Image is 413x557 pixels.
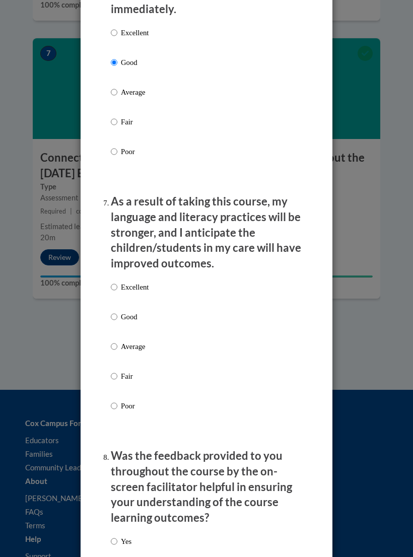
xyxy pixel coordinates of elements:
p: Average [121,87,149,98]
p: Was the feedback provided to you throughout the course by the on-screen facilitator helpful in en... [111,448,302,526]
p: Good [121,311,149,322]
p: Poor [121,146,149,157]
input: Average [111,87,117,98]
input: Fair [111,116,117,127]
input: Good [111,57,117,68]
input: Excellent [111,282,117,293]
p: Fair [121,371,149,382]
input: Good [111,311,117,322]
input: Poor [111,400,117,411]
p: Fair [121,116,149,127]
p: Average [121,341,149,352]
input: Excellent [111,27,117,38]
p: Yes [121,536,131,547]
input: Poor [111,146,117,157]
p: Excellent [121,27,149,38]
input: Average [111,341,117,352]
input: Yes [111,536,117,547]
p: Poor [121,400,149,411]
p: As a result of taking this course, my language and literacy practices will be stronger, and I ant... [111,194,302,271]
p: Excellent [121,282,149,293]
input: Fair [111,371,117,382]
p: Good [121,57,149,68]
